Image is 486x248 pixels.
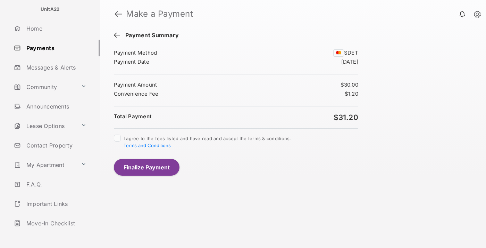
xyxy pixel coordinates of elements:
a: Messages & Alerts [11,59,100,76]
button: I agree to the fees listed and have read and accept the terms & conditions. [124,143,171,148]
p: UnitA22 [41,6,60,13]
span: Payment Summary [122,32,179,40]
a: Community [11,79,78,95]
span: I agree to the fees listed and have read and accept the terms & conditions. [124,136,291,148]
a: Important Links [11,195,89,212]
a: Announcements [11,98,100,115]
a: F.A.Q. [11,176,100,193]
a: Payments [11,40,100,56]
button: Finalize Payment [114,159,179,176]
a: Home [11,20,100,37]
strong: Make a Payment [126,10,193,18]
a: My Apartment [11,157,78,173]
a: Move-In Checklist [11,215,100,232]
a: Lease Options [11,118,78,134]
a: Contact Property [11,137,100,154]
